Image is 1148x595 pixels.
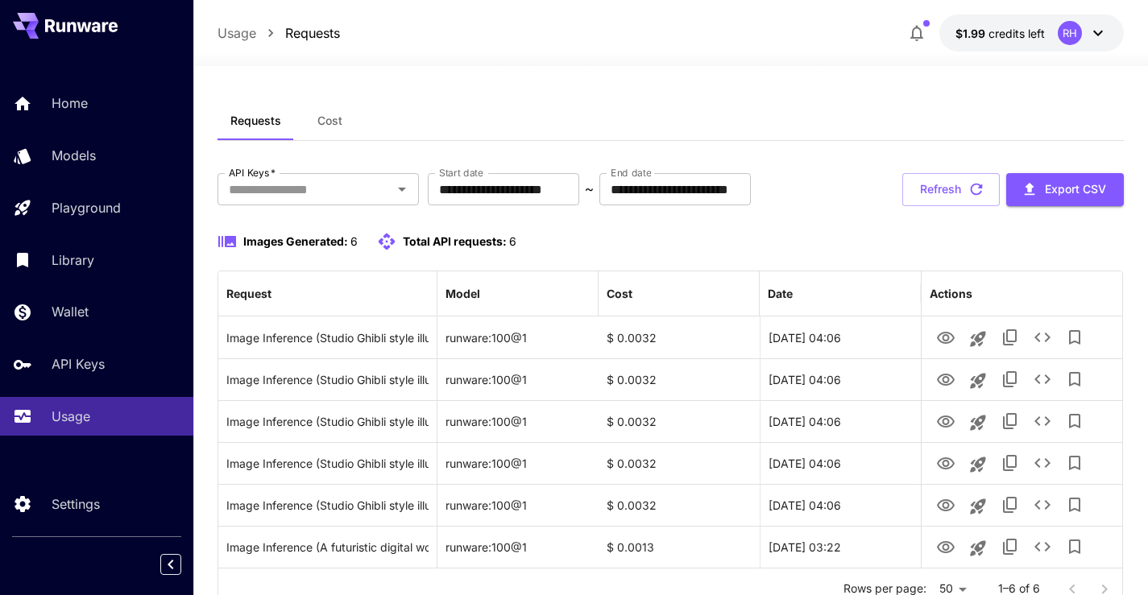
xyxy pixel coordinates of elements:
span: 6 [509,234,516,248]
button: Export CSV [1006,173,1124,206]
button: Add to library [1059,447,1091,479]
button: Copy TaskUUID [994,489,1026,521]
div: 31 Aug, 2025 04:06 [760,316,921,358]
button: See details [1026,405,1059,437]
div: RH [1058,21,1082,45]
button: Launch in playground [962,323,994,355]
div: Click to copy prompt [226,317,429,358]
div: runware:100@1 [437,358,599,400]
p: Wallet [52,302,89,321]
button: Launch in playground [962,448,994,481]
button: Launch in playground [962,490,994,523]
button: Add to library [1059,321,1091,353]
p: API Keys [52,354,105,374]
div: Date [768,287,793,300]
div: 31 Aug, 2025 04:06 [760,400,921,442]
p: Usage [52,407,90,426]
span: credits left [988,27,1045,40]
div: runware:100@1 [437,526,599,568]
button: Add to library [1059,405,1091,437]
label: API Keys [229,166,276,180]
button: Collapse sidebar [160,554,181,575]
button: Add to library [1059,363,1091,395]
button: See details [1026,531,1059,563]
button: Open [391,178,413,200]
div: $1.9859 [955,25,1045,42]
div: Request [226,287,271,300]
button: Copy TaskUUID [994,405,1026,437]
button: Launch in playground [962,365,994,397]
div: Click to copy prompt [226,443,429,484]
button: Copy TaskUUID [994,447,1026,479]
div: Model [446,287,480,300]
button: Copy TaskUUID [994,321,1026,353]
p: Library [52,250,94,270]
nav: breadcrumb [218,23,340,43]
div: $ 0.0032 [599,442,760,484]
button: Copy TaskUUID [994,531,1026,563]
div: Click to copy prompt [226,485,429,526]
button: See details [1026,321,1059,353]
button: Add to library [1059,531,1091,563]
button: View Image [930,404,962,437]
p: Home [52,93,88,113]
div: 31 Aug, 2025 04:06 [760,442,921,484]
button: View Image [930,488,962,521]
div: runware:100@1 [437,484,599,526]
button: View Image [930,320,962,353]
div: $ 0.0032 [599,358,760,400]
button: View Image [930,446,962,479]
a: Requests [285,23,340,43]
p: Settings [52,494,100,514]
div: 31 Aug, 2025 04:06 [760,484,921,526]
button: View Image [930,530,962,563]
div: Collapse sidebar [172,550,193,579]
p: Models [52,146,96,165]
div: runware:100@1 [437,442,599,484]
p: Playground [52,198,121,217]
span: $1.99 [955,27,988,40]
button: View Image [930,362,962,395]
div: Actions [930,287,972,300]
button: Copy TaskUUID [994,363,1026,395]
span: Images Generated: [243,234,348,248]
label: End date [611,166,651,180]
button: Refresh [902,173,1000,206]
div: Click to copy prompt [226,527,429,568]
button: Launch in playground [962,532,994,564]
div: Click to copy prompt [226,401,429,442]
span: 6 [350,234,358,248]
div: 31 Aug, 2025 03:22 [760,526,921,568]
div: runware:100@1 [437,316,599,358]
button: See details [1026,363,1059,395]
div: $ 0.0032 [599,316,760,358]
span: Total API requests: [403,234,507,248]
button: Add to library [1059,489,1091,521]
button: Launch in playground [962,407,994,439]
span: Cost [317,114,342,128]
div: 31 Aug, 2025 04:06 [760,358,921,400]
div: $ 0.0032 [599,484,760,526]
button: $1.9859RH [939,14,1124,52]
div: $ 0.0032 [599,400,760,442]
p: ~ [585,180,594,199]
div: Click to copy prompt [226,359,429,400]
div: Cost [607,287,632,300]
label: Start date [439,166,483,180]
span: Requests [230,114,281,128]
div: runware:100@1 [437,400,599,442]
a: Usage [218,23,256,43]
div: $ 0.0013 [599,526,760,568]
button: See details [1026,447,1059,479]
button: See details [1026,489,1059,521]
